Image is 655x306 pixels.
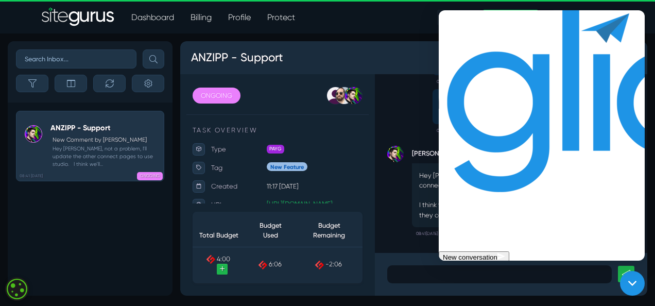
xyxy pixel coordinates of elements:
[46,267,63,277] span: 4:00
[15,105,228,117] p: TASK OVERVIEW
[259,7,303,28] a: Protect
[320,104,348,120] small: 09:35[DATE]
[13,7,129,34] h3: ANZIPP - Support
[295,233,322,249] small: 08:41[DATE]
[46,279,59,292] a: +
[20,173,43,179] b: 08:41 [DATE]
[39,174,108,189] p: Created
[482,10,509,31] div: Standard
[483,10,538,25] div: Purchase Time
[220,7,259,28] a: Profile
[81,216,144,258] th: Budget Used
[42,7,115,28] img: Sitegurus Logo
[111,274,127,284] span: 6:06
[182,274,202,284] span: -2:06
[620,271,645,296] iframe: gist-messenger-bubble-iframe
[108,174,228,189] p: 11:17 [DATE]
[299,162,528,186] p: Hey [PERSON_NAME], not a problem, I'll update the other connect pages to use studio.
[509,10,540,31] div: Josh Carter
[324,70,559,94] p: I see that when you change their email a PW reset email goes out - are they allowed to use their ...
[320,43,348,59] small: 09:28[DATE]
[39,197,108,212] p: URL
[5,277,29,301] div: Cookie consent button
[299,199,528,224] p: I think we'll have to add them manually to mailchimp, and they can retain their old password
[137,172,162,180] span: ONGOING
[16,111,164,181] a: 08:41 [DATE] ANZIPP - SupportNew Comment by [PERSON_NAME] Hey [PERSON_NAME], not a problem, I'll ...
[439,10,645,261] iframe: gist-messenger-iframe
[289,131,537,146] strong: [PERSON_NAME]
[123,7,182,28] a: Dashboard
[15,58,75,78] a: ONGOING
[39,127,108,143] p: Type
[145,216,228,258] th: Budget Remaining
[182,7,220,28] a: Billing
[50,145,160,168] small: Hey [PERSON_NAME], not a problem, I'll update the other connect pages to use studio. I think we'l...
[15,216,81,258] th: Total Budget
[108,151,159,162] span: New Feature
[108,198,191,208] a: [URL][DOMAIN_NAME]
[16,49,136,69] input: Search Inbox...
[108,129,130,140] span: PAYG
[50,124,160,132] h5: ANZIPP - Support
[550,10,571,31] div: Copy this Task URL
[42,7,115,28] a: SiteGurus
[39,150,108,166] p: Tag
[553,10,613,25] a: New Task
[437,10,538,25] a: 0:00 Purchase Time
[53,136,160,145] p: New Comment by [PERSON_NAME]
[4,243,59,251] span: New conversation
